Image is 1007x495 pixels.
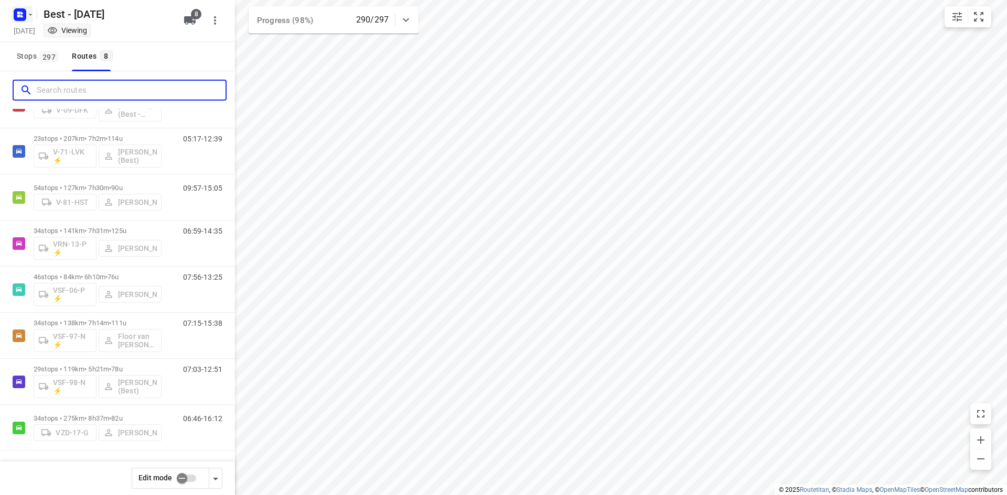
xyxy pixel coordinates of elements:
[34,184,162,192] p: 54 stops • 127km • 7h30m
[947,6,968,27] button: Map settings
[111,365,122,373] span: 78u
[47,25,87,36] div: You are currently in view mode. To make any changes, go to edit project.
[111,184,122,192] span: 90u
[72,50,115,63] div: Routes
[34,135,162,142] p: 23 stops • 207km • 7h2m
[183,227,222,235] p: 06:59-14:35
[40,51,58,62] span: 297
[34,227,162,235] p: 34 stops • 141km • 7h31m
[257,16,313,25] span: Progress (98%)
[837,486,872,493] a: Stadia Maps
[111,319,126,327] span: 111u
[779,486,1003,493] li: © 2025 , © , © © contributors
[37,82,226,98] input: Search routes
[249,6,419,34] div: Progress (98%)290/297
[109,414,111,422] span: •
[183,414,222,423] p: 06:46-16:12
[183,365,222,373] p: 07:03-12:51
[109,184,111,192] span: •
[209,471,222,485] div: Driver app settings
[34,273,162,281] p: 46 stops • 84km • 6h10m
[880,486,920,493] a: OpenMapTiles
[109,319,111,327] span: •
[945,6,991,27] div: small contained button group
[17,50,61,63] span: Stops
[34,319,162,327] p: 34 stops • 138km • 7h14m
[105,273,108,281] span: •
[183,135,222,143] p: 05:17-12:39
[179,10,200,31] button: 8
[183,273,222,281] p: 07:56-13:25
[138,474,172,482] span: Edit mode
[111,414,122,422] span: 82u
[109,227,111,235] span: •
[34,414,162,422] p: 34 stops • 275km • 8h37m
[109,365,111,373] span: •
[968,6,989,27] button: Fit zoom
[34,365,162,373] p: 29 stops • 119km • 5h21m
[100,50,113,61] span: 8
[183,184,222,192] p: 09:57-15:05
[108,135,123,142] span: 114u
[191,9,201,19] span: 8
[925,486,968,493] a: OpenStreetMap
[108,273,119,281] span: 76u
[183,319,222,327] p: 07:15-15:38
[356,14,389,26] p: 290/297
[800,486,829,493] a: Routetitan
[105,135,108,142] span: •
[205,10,226,31] button: More
[111,227,126,235] span: 125u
